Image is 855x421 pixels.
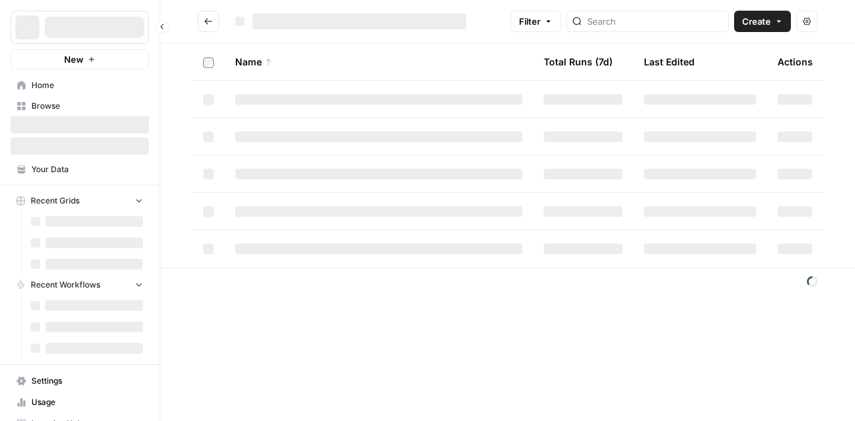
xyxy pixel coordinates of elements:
span: Create [742,15,771,28]
input: Search [587,15,723,28]
span: New [64,53,83,66]
button: Recent Grids [11,191,149,211]
div: Name [235,43,522,80]
a: Settings [11,370,149,392]
a: Browse [11,95,149,117]
span: Recent Grids [31,195,79,207]
span: Usage [31,396,143,408]
a: Your Data [11,159,149,180]
button: Recent Workflows [11,275,149,295]
span: Home [31,79,143,91]
span: Recent Workflows [31,279,100,291]
span: Filter [519,15,540,28]
a: Home [11,75,149,96]
a: Usage [11,392,149,413]
button: New [11,49,149,69]
span: Settings [31,375,143,387]
span: Your Data [31,163,143,175]
button: Create [734,11,791,32]
span: Browse [31,100,143,112]
div: Actions [778,43,813,80]
div: Last Edited [644,43,695,80]
div: Total Runs (7d) [544,43,613,80]
button: Go back [198,11,219,32]
button: Filter [510,11,561,32]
